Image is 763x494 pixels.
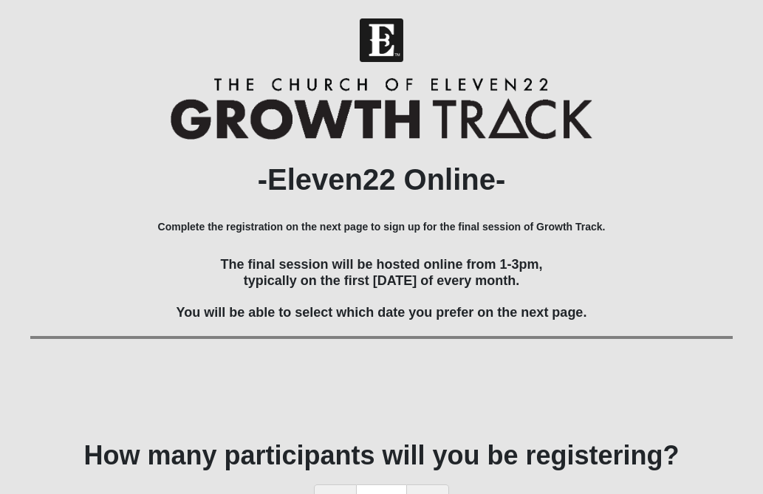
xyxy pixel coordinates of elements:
[360,18,403,62] img: Church of Eleven22 Logo
[177,305,587,320] span: You will be able to select which date you prefer on the next page.
[171,78,592,140] img: Growth Track Logo
[220,257,542,272] span: The final session will be hosted online from 1-3pm,
[244,273,520,288] span: typically on the first [DATE] of every month.
[258,163,506,196] b: -Eleven22 Online-
[30,439,733,471] h1: How many participants will you be registering?
[158,221,606,233] b: Complete the registration on the next page to sign up for the final session of Growth Track.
